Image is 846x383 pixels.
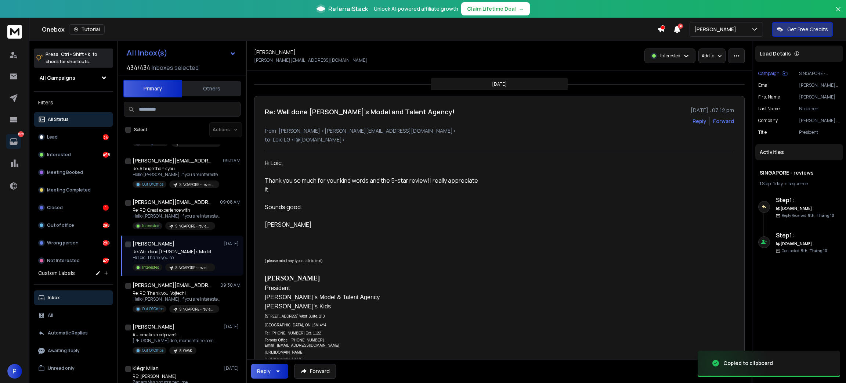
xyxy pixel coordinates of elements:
[47,187,91,193] p: Meeting Completed
[776,206,840,211] h6: l@[DOMAIN_NAME]
[758,118,778,124] p: Company
[374,5,458,12] p: Unlock AI-powered affiliate growth
[328,4,368,13] span: ReferralStack
[38,269,75,277] h3: Custom Labels
[34,71,113,85] button: All Campaigns
[265,294,380,300] font: [PERSON_NAME]'s Model & Talent Agency
[47,169,83,175] p: Meeting Booked
[133,290,221,296] p: Re: RE: Thank you, Vojtech!
[7,364,22,379] button: P
[776,231,840,240] h6: Step 1 :
[694,26,739,33] p: [PERSON_NAME]
[34,253,113,268] button: Not Interested427
[265,343,339,347] font: Email [EMAIL_ADDRESS][DOMAIN_NAME]
[103,222,109,228] div: 290
[760,180,771,187] span: 1 Step
[808,213,834,218] span: 9th, Tháng 10
[799,82,840,88] p: [PERSON_NAME][EMAIL_ADDRESS][DOMAIN_NAME]
[180,182,215,187] p: SINGAPORE - reviews
[133,166,221,172] p: Re: A huge thank you
[265,331,321,335] font: Tel: [PHONE_NUMBER] Ext. 1122
[758,82,770,88] p: Email
[265,136,734,143] p: to: Loic LG <l@[DOMAIN_NAME]>
[691,107,734,114] p: [DATE] : 07:12 pm
[519,5,524,12] span: →
[133,213,221,219] p: Hello [PERSON_NAME], If you are interested,
[713,118,734,125] div: Forward
[799,129,840,135] p: President
[461,2,530,15] button: Claim Lifetime Deal→
[220,199,241,205] p: 09:08 AM
[34,361,113,376] button: Unread only
[787,26,828,33] p: Get Free Credits
[133,296,221,302] p: Hello [PERSON_NAME], If you are interested,
[254,57,367,63] p: [PERSON_NAME][EMAIL_ADDRESS][DOMAIN_NAME]
[103,205,109,211] div: 1
[801,248,827,253] span: 9th, Tháng 10
[799,94,840,100] p: [PERSON_NAME]
[103,240,109,246] div: 280
[265,314,325,319] font: [STREET_ADDRESS] West Suite. 210
[133,338,221,344] p: [PERSON_NAME] deň, momentálne som mimo
[220,282,241,288] p: 09:30 AM
[34,218,113,233] button: Out of office290
[48,312,53,318] p: All
[294,364,336,379] button: Forward
[46,51,97,65] p: Press to check for shortcuts.
[47,134,58,140] p: Lead
[133,249,215,255] p: Re: Well done [PERSON_NAME]'s Model
[133,255,215,261] p: Hi Loic, Thank you so
[265,285,290,291] font: President
[133,207,221,213] p: Re: RE: Great experience with
[34,112,113,127] button: All Status
[142,348,163,353] p: Out Of Office
[760,181,839,187] div: |
[799,106,840,112] p: Nikkanen
[121,46,242,60] button: All Inbox(s)
[180,307,215,312] p: SINGAPORE - reviews
[492,81,507,87] p: [DATE]
[142,306,163,312] p: Out Of Office
[142,182,163,187] p: Out Of Office
[702,53,714,59] p: Add to
[48,295,60,301] p: Inbox
[6,134,21,149] a: 1532
[180,348,192,354] p: SLOVAK
[660,53,680,59] p: Interested
[47,240,79,246] p: Wrong person
[773,180,808,187] span: 1 day in sequence
[133,198,213,206] h1: [PERSON_NAME][EMAIL_ADDRESS][DOMAIN_NAME]
[34,130,113,144] button: Lead36
[18,131,24,137] p: 1532
[265,127,734,135] p: from: [PERSON_NAME] <[PERSON_NAME][EMAIL_ADDRESS][DOMAIN_NAME]>
[103,152,109,158] div: 498
[34,290,113,305] button: Inbox
[152,63,199,72] h3: Inboxes selected
[182,80,241,97] button: Others
[34,326,113,340] button: Automatic Replies
[265,107,455,117] h1: Re: Well done [PERSON_NAME]'s Model and Talent Agency!
[133,172,221,178] p: Hello [PERSON_NAME], If you are interested,
[47,152,71,158] p: Interested
[758,71,788,76] button: Campaign
[265,350,304,355] a: [URL][DOMAIN_NAME]
[265,303,331,309] font: [PERSON_NAME]'s Kids
[60,50,91,58] span: Ctrl + Shift + k
[34,343,113,358] button: Awaiting Reply
[776,241,840,247] h6: l@[DOMAIN_NAME]
[48,117,69,122] p: All Status
[251,364,288,379] button: Reply
[223,158,241,164] p: 09:11 AM
[758,106,780,112] p: Last Name
[133,282,213,289] h1: [PERSON_NAME][EMAIL_ADDRESS][DOMAIN_NAME]
[799,71,840,76] p: SINGAPORE - reviews
[265,338,339,347] font: Toronto Office [PHONE_NUMBER]
[265,159,479,229] span: Hi Loic, Thank you so much for your kind words and the 5-star review! I really appreciate it. Sou...
[47,258,80,264] p: Not Interested
[265,323,326,327] font: [GEOGRAPHIC_DATA], ON L5M 4Y4
[834,4,843,22] button: Close banner
[42,24,657,35] div: Onebox
[34,183,113,197] button: Meeting Completed
[254,49,296,56] h1: [PERSON_NAME]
